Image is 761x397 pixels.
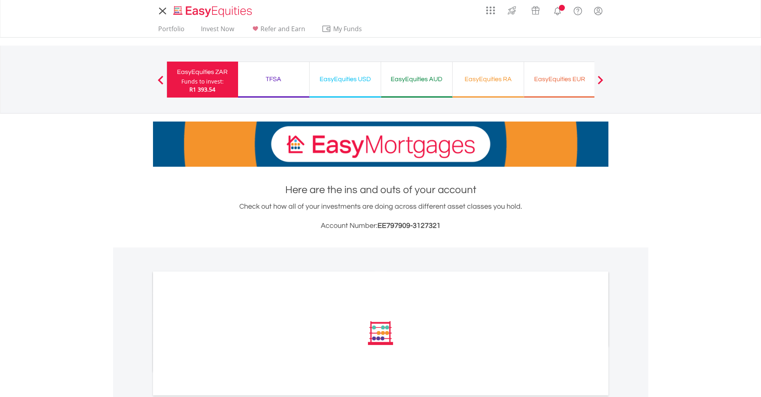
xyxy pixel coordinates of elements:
[529,4,542,17] img: vouchers-v2.svg
[505,4,519,17] img: thrive-v2.svg
[547,2,568,18] a: Notifications
[322,24,374,34] span: My Funds
[247,25,308,37] a: Refer and Earn
[260,24,305,33] span: Refer and Earn
[153,183,608,197] h1: Here are the ins and outs of your account
[378,222,441,229] span: EE797909-3127321
[486,6,495,15] img: grid-menu-icon.svg
[386,74,447,85] div: EasyEquities AUD
[153,220,608,231] h3: Account Number:
[181,78,224,86] div: Funds to invest:
[153,122,608,167] img: EasyMortage Promotion Banner
[457,74,519,85] div: EasyEquities RA
[568,2,588,18] a: FAQ's and Support
[170,2,255,18] a: Home page
[172,66,233,78] div: EasyEquities ZAR
[592,80,608,88] button: Next
[153,201,608,231] div: Check out how all of your investments are doing across different asset classes you hold.
[314,74,376,85] div: EasyEquities USD
[153,80,169,88] button: Previous
[524,2,547,17] a: Vouchers
[155,25,188,37] a: Portfolio
[189,86,215,93] span: R1 393.54
[243,74,304,85] div: TFSA
[198,25,237,37] a: Invest Now
[529,74,590,85] div: EasyEquities EUR
[481,2,500,15] a: AppsGrid
[588,2,608,20] a: My Profile
[172,5,255,18] img: EasyEquities_Logo.png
